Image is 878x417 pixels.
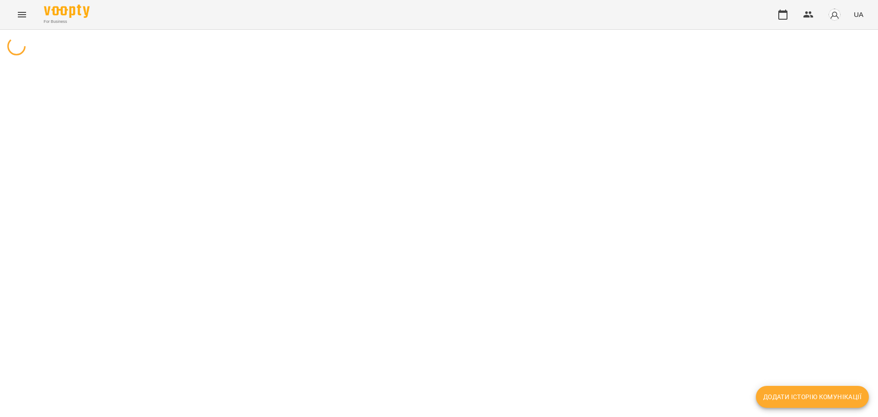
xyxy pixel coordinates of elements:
button: UA [850,6,867,23]
span: UA [854,10,863,19]
img: Voopty Logo [44,5,90,18]
img: avatar_s.png [828,8,841,21]
button: Menu [11,4,33,26]
span: For Business [44,19,90,25]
